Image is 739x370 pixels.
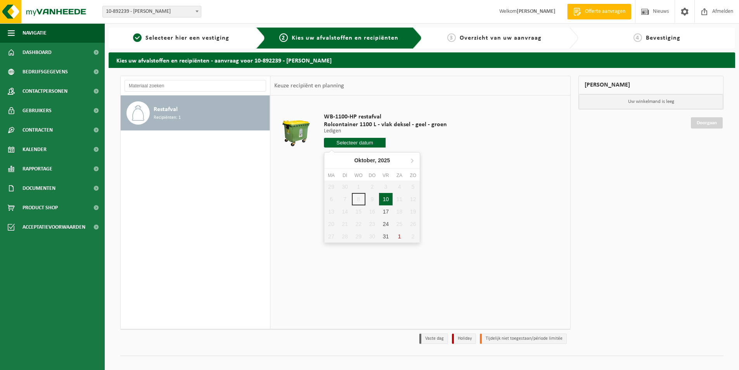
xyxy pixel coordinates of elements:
[352,172,365,179] div: wo
[406,172,420,179] div: zo
[145,35,229,41] span: Selecteer hier een vestiging
[567,4,631,19] a: Offerte aanvragen
[324,129,447,134] p: Ledigen
[393,172,406,179] div: za
[133,33,142,42] span: 1
[517,9,556,14] strong: [PERSON_NAME]
[22,217,85,237] span: Acceptatievoorwaarden
[379,172,393,179] div: vr
[633,33,642,42] span: 4
[22,23,47,43] span: Navigatie
[112,33,250,43] a: 1Selecteer hier een vestiging
[452,334,476,344] li: Holiday
[379,218,393,230] div: 24
[379,230,393,243] div: 31
[22,101,52,120] span: Gebruikers
[22,120,53,140] span: Contracten
[22,159,52,179] span: Rapportage
[22,43,52,62] span: Dashboard
[270,76,348,96] div: Keuze recipiënt en planning
[365,172,379,179] div: do
[338,172,351,179] div: di
[109,52,735,68] h2: Kies uw afvalstoffen en recipiënten - aanvraag voor 10-892239 - [PERSON_NAME]
[22,140,47,159] span: Kalender
[379,205,393,218] div: 17
[22,82,67,101] span: Contactpersonen
[691,117,723,129] a: Doorgaan
[379,193,393,205] div: 10
[447,33,456,42] span: 3
[324,121,447,129] span: Rolcontainer 1100 L - vlak deksel - geel - groen
[292,35,398,41] span: Kies uw afvalstoffen en recipiënten
[154,105,178,114] span: Restafval
[324,172,338,179] div: ma
[103,6,201,17] span: 10-892239 - GEIREGAT PETER - MELLE
[583,8,627,16] span: Offerte aanvragen
[125,80,266,92] input: Materiaal zoeken
[578,76,723,94] div: [PERSON_NAME]
[351,154,393,167] div: Oktober,
[646,35,680,41] span: Bevestiging
[579,94,723,109] p: Uw winkelmand is leeg
[460,35,542,41] span: Overzicht van uw aanvraag
[22,62,68,82] span: Bedrijfsgegevens
[121,96,270,130] button: Restafval Recipiënten: 1
[480,334,567,344] li: Tijdelijk niet toegestaan/période limitée
[324,138,386,148] input: Selecteer datum
[154,114,181,122] span: Recipiënten: 1
[324,113,447,121] span: WB-1100-HP restafval
[22,179,55,198] span: Documenten
[378,158,390,163] i: 2025
[419,334,448,344] li: Vaste dag
[22,198,58,217] span: Product Shop
[279,33,288,42] span: 2
[102,6,201,17] span: 10-892239 - GEIREGAT PETER - MELLE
